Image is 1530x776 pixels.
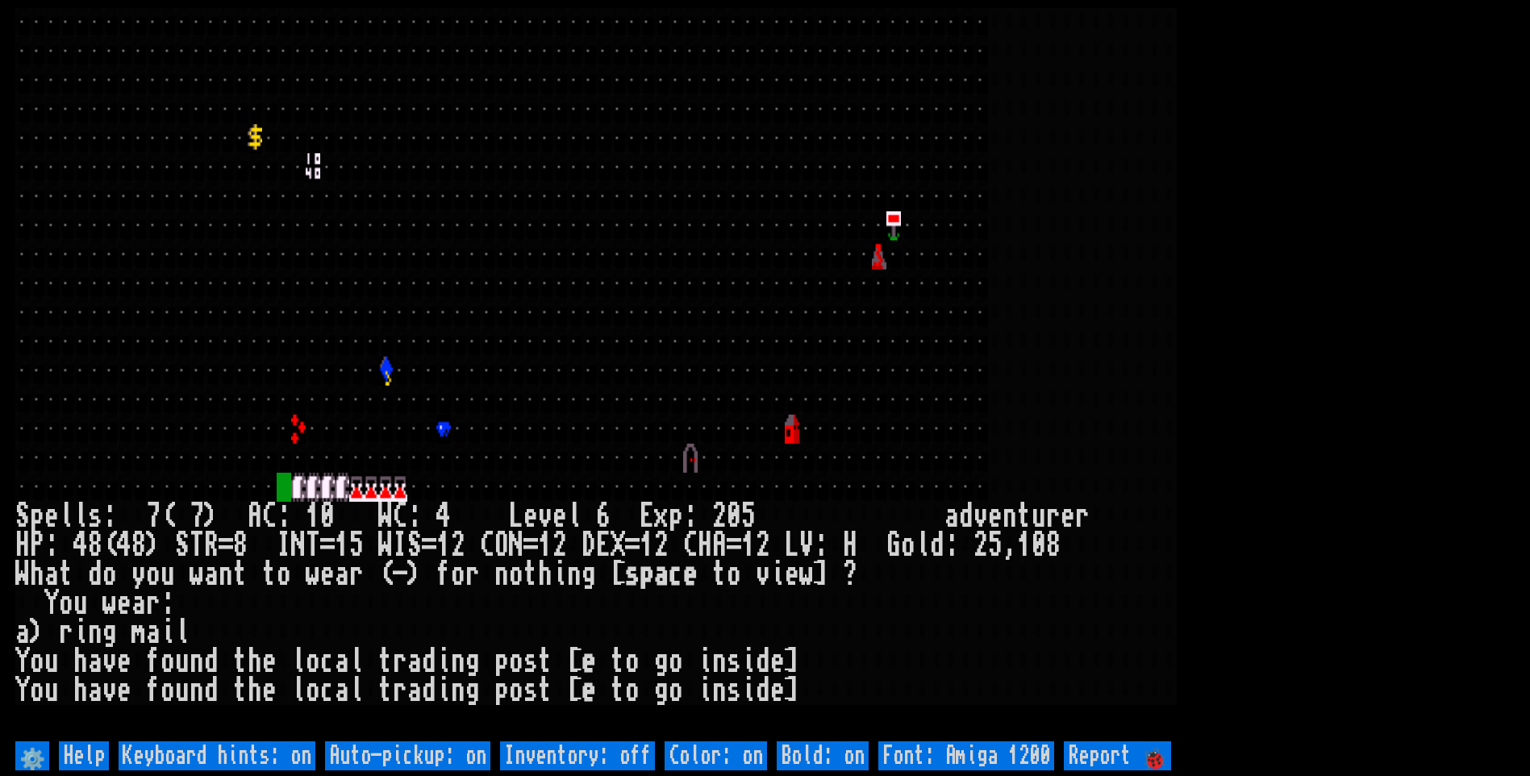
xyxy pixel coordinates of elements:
[552,502,567,531] div: e
[494,560,509,589] div: n
[436,502,451,531] div: 4
[349,676,364,705] div: l
[422,647,436,676] div: d
[611,647,625,676] div: t
[175,618,190,647] div: l
[1046,502,1061,531] div: r
[814,531,828,560] div: :
[785,560,799,589] div: e
[44,502,59,531] div: e
[190,502,204,531] div: 7
[146,618,161,647] div: a
[538,647,552,676] div: t
[117,589,131,618] div: e
[248,676,262,705] div: h
[843,560,857,589] div: ?
[248,647,262,676] div: h
[175,531,190,560] div: S
[509,676,523,705] div: o
[451,560,465,589] div: o
[698,531,712,560] div: H
[712,647,727,676] div: n
[204,560,219,589] div: a
[509,647,523,676] div: o
[785,531,799,560] div: L
[146,531,161,560] div: )
[640,531,654,560] div: 1
[552,560,567,589] div: i
[306,560,320,589] div: w
[248,502,262,531] div: A
[1075,502,1090,531] div: r
[15,676,30,705] div: Y
[814,560,828,589] div: ]
[465,676,480,705] div: g
[878,741,1054,770] input: Font: Amiga 1200
[102,589,117,618] div: w
[1032,502,1046,531] div: u
[777,741,869,770] input: Bold: on
[30,618,44,647] div: )
[325,741,490,770] input: Auto-pickup: on
[161,647,175,676] div: o
[669,676,683,705] div: o
[204,647,219,676] div: d
[1061,502,1075,531] div: e
[988,502,1003,531] div: e
[523,647,538,676] div: s
[262,676,277,705] div: e
[306,647,320,676] div: o
[102,647,117,676] div: v
[451,676,465,705] div: n
[320,676,335,705] div: c
[538,502,552,531] div: v
[59,741,109,770] input: Help
[378,676,393,705] div: t
[335,647,349,676] div: a
[1046,531,1061,560] div: 8
[567,502,582,531] div: l
[712,502,727,531] div: 2
[712,676,727,705] div: n
[436,531,451,560] div: 1
[669,647,683,676] div: o
[712,560,727,589] div: t
[262,560,277,589] div: t
[131,618,146,647] div: m
[582,531,596,560] div: D
[161,676,175,705] div: o
[73,618,88,647] div: i
[219,531,233,560] div: =
[146,676,161,705] div: f
[552,531,567,560] div: 2
[1017,531,1032,560] div: 1
[393,502,407,531] div: C
[567,647,582,676] div: [
[320,502,335,531] div: 0
[712,531,727,560] div: A
[320,531,335,560] div: =
[538,531,552,560] div: 1
[161,618,175,647] div: i
[509,531,523,560] div: N
[669,502,683,531] div: p
[582,647,596,676] div: e
[219,560,233,589] div: n
[1003,531,1017,560] div: ,
[161,589,175,618] div: :
[233,647,248,676] div: t
[277,560,291,589] div: o
[119,741,315,770] input: Keyboard hints: on
[102,676,117,705] div: v
[756,647,770,676] div: d
[291,647,306,676] div: l
[233,560,248,589] div: t
[131,531,146,560] div: 8
[756,676,770,705] div: d
[611,560,625,589] div: [
[727,531,741,560] div: =
[625,560,640,589] div: s
[88,647,102,676] div: a
[44,676,59,705] div: u
[465,560,480,589] div: r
